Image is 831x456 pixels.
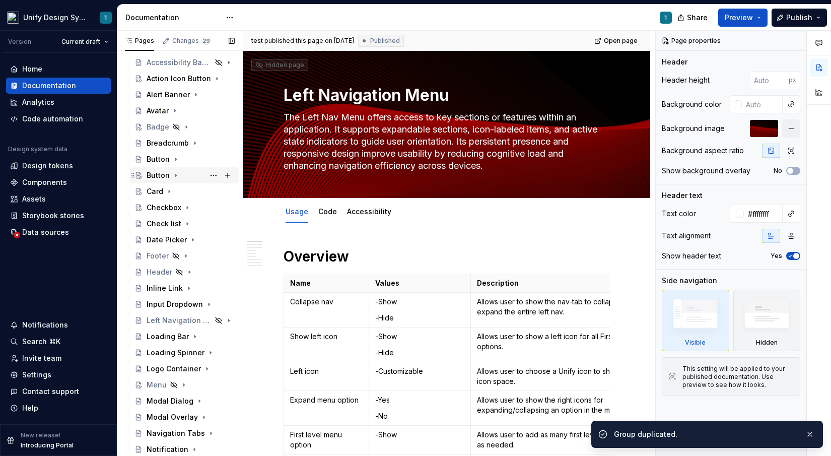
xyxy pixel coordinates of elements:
div: Notification [147,444,188,454]
a: Input Dropdown [130,296,239,312]
p: -Yes [375,395,464,405]
a: Footer [130,248,239,264]
a: Modal Dialog [130,393,239,409]
a: Navigation Tabs [130,425,239,441]
a: Loading Bar [130,329,239,345]
p: -Show [375,430,464,440]
div: Text alignment [662,231,711,241]
div: Header [147,267,172,277]
div: Settings [22,370,51,380]
textarea: Left Navigation Menu [282,83,608,107]
p: Show left icon [290,332,363,342]
div: Pages [125,37,154,45]
img: 9fdcaa03-8f0a-443d-a87d-0c72d3ba2d5b.png [7,12,19,24]
button: Current draft [57,35,113,49]
a: Assets [6,191,111,207]
div: Code [314,201,341,222]
div: Usage [282,201,312,222]
input: Auto [742,95,783,113]
div: Accessibility Banner [147,57,212,68]
a: Inline Link [130,280,239,296]
p: Left icon [290,366,363,376]
a: Check list [130,216,239,232]
div: Group duplicated. [614,429,797,439]
a: Button [130,151,239,167]
p: Allows user to show the right icons for expanding/collapsing an option in the menu. [477,395,655,415]
span: Share [687,13,708,23]
a: Storybook stories [6,208,111,224]
textarea: The Left Nav Menu offers access to key sections or features within an application. It supports ex... [282,109,608,174]
div: Background image [662,123,725,134]
div: Checkbox [147,203,181,213]
button: Share [672,9,714,27]
p: Allows user to add as many first level menu options as needed. [477,430,655,450]
div: Help [22,403,38,413]
p: Allows user to show a left icon for all First level menu options. [477,332,655,352]
p: Collapse nav [290,297,363,307]
div: Navigation Tabs [147,428,205,438]
div: Documentation [22,81,76,91]
div: Contact support [22,386,79,397]
span: test [251,37,263,45]
div: Button [147,154,170,164]
a: Settings [6,367,111,383]
div: Inline Link [147,283,183,293]
div: Header text [662,190,703,201]
p: Values [375,278,464,288]
button: Contact support [6,383,111,400]
div: Visible [662,290,729,351]
div: Header [662,57,687,67]
div: Loading Bar [147,332,189,342]
div: Breadcrumb [147,138,189,148]
a: Usage [286,207,308,216]
a: Analytics [6,94,111,110]
a: Accessibility Banner [130,54,239,71]
a: Design tokens [6,158,111,174]
a: Button [130,167,239,183]
p: Expand menu option [290,395,363,405]
div: Modal Overlay [147,412,198,422]
div: Unify Design System [23,13,88,23]
div: Hidden [756,339,778,347]
p: First level menu option [290,430,363,450]
p: Description [477,278,655,288]
a: Data sources [6,224,111,240]
a: Action Icon Button [130,71,239,87]
a: Menu [130,377,239,393]
a: Logo Container [130,361,239,377]
span: Preview [725,13,753,23]
div: T [104,14,108,22]
div: Input Dropdown [147,299,203,309]
p: -Customizable [375,366,464,376]
div: Menu [147,380,167,390]
div: This setting will be applied to your published documentation. Use preview to see how it looks. [682,365,794,389]
div: Badge [147,122,169,132]
p: -No [375,411,464,421]
div: Footer [147,251,169,261]
div: Visible [685,339,706,347]
a: Code [318,207,337,216]
div: Changes [172,37,212,45]
button: Unify Design SystemT [2,7,115,28]
p: -Hide [375,348,464,358]
div: Design tokens [22,161,73,171]
div: Text color [662,209,696,219]
span: Open page [604,37,638,45]
button: Publish [772,9,827,27]
p: -Show [375,297,464,307]
a: Documentation [6,78,111,94]
a: Left Navigation Menu [130,312,239,329]
div: Loading Spinner [147,348,204,358]
input: Auto [744,205,783,223]
a: Badge [130,119,239,135]
span: Publish [786,13,812,23]
span: Current draft [61,38,100,46]
button: Search ⌘K [6,334,111,350]
button: Notifications [6,317,111,333]
div: T [664,14,668,22]
div: Notifications [22,320,68,330]
a: Invite team [6,350,111,366]
div: Assets [22,194,46,204]
div: Date Picker [147,235,187,245]
div: Hidden page [255,61,304,69]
